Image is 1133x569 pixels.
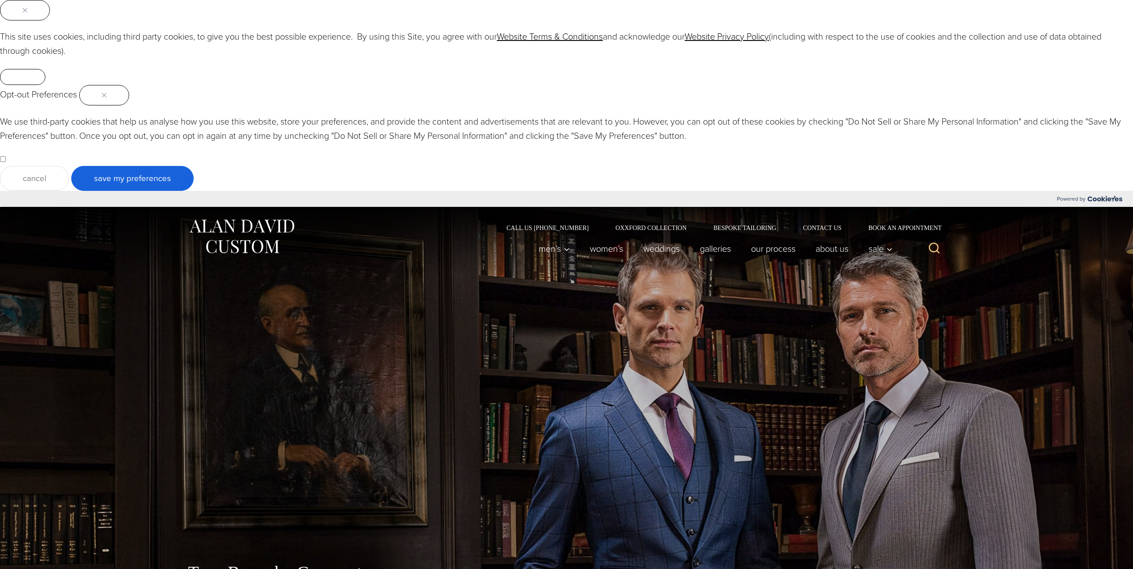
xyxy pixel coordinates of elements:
[869,244,893,253] span: Sale
[71,166,194,191] button: Save My Preferences
[1088,196,1122,202] img: Cookieyes logo
[580,240,633,258] a: Women’s
[633,240,690,258] a: weddings
[539,244,570,253] span: Men’s
[855,225,945,231] a: Book an Appointment
[102,93,106,97] img: Close
[493,225,945,231] nav: Secondary Navigation
[23,8,27,12] img: Close
[690,240,741,258] a: Galleries
[188,217,295,256] img: Alan David Custom
[685,30,769,43] a: Website Privacy Policy
[790,225,855,231] a: Contact Us
[79,85,129,105] button: Close
[805,240,858,258] a: About Us
[741,240,805,258] a: Our Process
[493,225,602,231] a: Call Us [PHONE_NUMBER]
[602,225,700,231] a: Oxxford Collection
[528,240,897,258] nav: Primary Navigation
[924,238,945,259] button: View Search Form
[700,225,789,231] a: Bespoke Tailoring
[497,30,603,43] a: Website Terms & Conditions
